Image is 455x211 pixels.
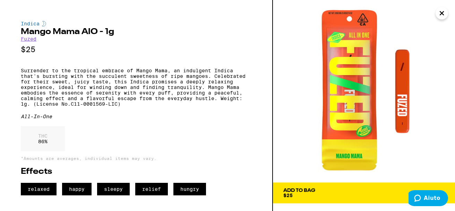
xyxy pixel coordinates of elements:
p: THC [38,133,48,139]
span: happy [62,183,92,195]
h2: Mango Mama AIO - 1g [21,28,251,36]
span: $25 [283,193,293,198]
button: Add To Bag$25 [273,182,455,203]
p: Surrender to the tropical embrace of Mango Mama, an indulgent Indica that's bursting with the suc... [21,68,251,107]
span: sleepy [97,183,130,195]
span: hungry [173,183,206,195]
p: *Amounts are averages, individual items may vary. [21,156,251,161]
div: All-In-One [21,114,251,119]
p: $25 [21,45,251,54]
span: relief [135,183,168,195]
div: 86 % [21,126,65,151]
iframe: Apre un widget che permette di trovare ulteriori informazioni [409,190,448,208]
div: Indica [21,21,251,26]
img: indicaColor.svg [42,21,46,26]
div: Add To Bag [283,188,315,193]
a: Fuzed [21,36,36,42]
span: relaxed [21,183,57,195]
button: Close [436,7,448,19]
h2: Effects [21,168,251,176]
